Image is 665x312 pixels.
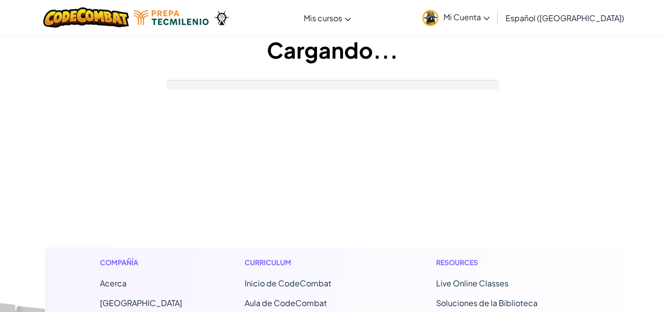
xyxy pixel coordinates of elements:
[299,4,356,31] a: Mis cursos
[134,10,209,25] img: Tecmilenio logo
[443,12,490,22] span: Mi Cuenta
[43,7,129,28] img: CodeCombat logo
[245,257,374,268] h1: Curriculum
[436,298,538,308] a: Soluciones de la Biblioteca
[245,298,327,308] a: Aula de CodeCombat
[100,298,182,308] a: [GEOGRAPHIC_DATA]
[100,257,182,268] h1: Compañía
[417,2,495,33] a: Mi Cuenta
[100,278,127,288] a: Acerca
[245,278,331,288] span: Inicio de CodeCombat
[214,10,229,25] img: Ozaria
[501,4,629,31] a: Español ([GEOGRAPHIC_DATA])
[436,278,508,288] a: Live Online Classes
[436,257,566,268] h1: Resources
[506,13,624,23] span: Español ([GEOGRAPHIC_DATA])
[422,10,439,26] img: avatar
[304,13,342,23] span: Mis cursos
